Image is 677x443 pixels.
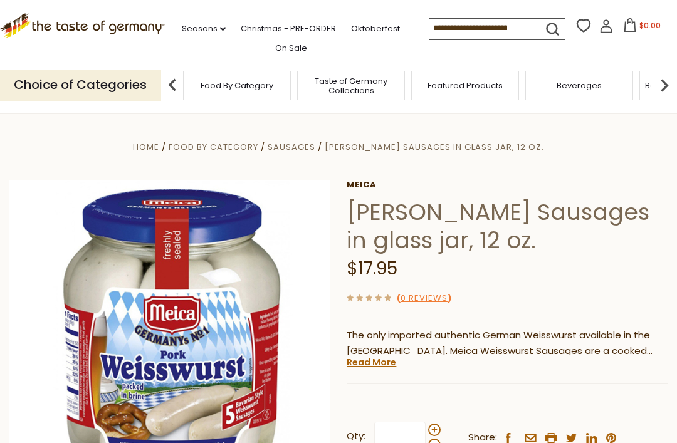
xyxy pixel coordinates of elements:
[201,81,273,90] a: Food By Category
[347,256,397,281] span: $17.95
[639,20,661,31] span: $0.00
[275,41,307,55] a: On Sale
[347,328,668,359] p: The only imported authentic German Weisswurst available in the [GEOGRAPHIC_DATA]. Meica Weisswurs...
[557,81,602,90] a: Beverages
[268,141,315,153] a: Sausages
[133,141,159,153] a: Home
[347,180,668,190] a: Meica
[301,76,401,95] a: Taste of Germany Collections
[397,292,451,304] span: ( )
[325,141,544,153] a: [PERSON_NAME] Sausages in glass jar, 12 oz.
[169,141,258,153] a: Food By Category
[351,22,400,36] a: Oktoberfest
[160,73,185,98] img: previous arrow
[616,18,669,37] button: $0.00
[401,292,448,305] a: 0 Reviews
[241,22,336,36] a: Christmas - PRE-ORDER
[347,198,668,254] h1: [PERSON_NAME] Sausages in glass jar, 12 oz.
[652,73,677,98] img: next arrow
[182,22,226,36] a: Seasons
[428,81,503,90] a: Featured Products
[347,356,396,368] a: Read More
